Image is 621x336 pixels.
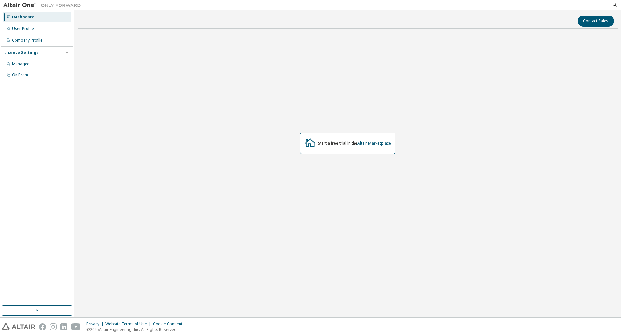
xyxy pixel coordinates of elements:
div: Cookie Consent [153,321,186,327]
div: On Prem [12,72,28,78]
img: youtube.svg [71,323,81,330]
img: Altair One [3,2,84,8]
div: Privacy [86,321,105,327]
a: Altair Marketplace [357,140,391,146]
div: Start a free trial in the [318,141,391,146]
div: License Settings [4,50,38,55]
div: Company Profile [12,38,43,43]
img: facebook.svg [39,323,46,330]
div: Dashboard [12,15,35,20]
div: Website Terms of Use [105,321,153,327]
div: Managed [12,61,30,67]
p: © 2025 Altair Engineering, Inc. All Rights Reserved. [86,327,186,332]
img: instagram.svg [50,323,57,330]
img: altair_logo.svg [2,323,35,330]
button: Contact Sales [578,16,614,27]
img: linkedin.svg [60,323,67,330]
div: User Profile [12,26,34,31]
